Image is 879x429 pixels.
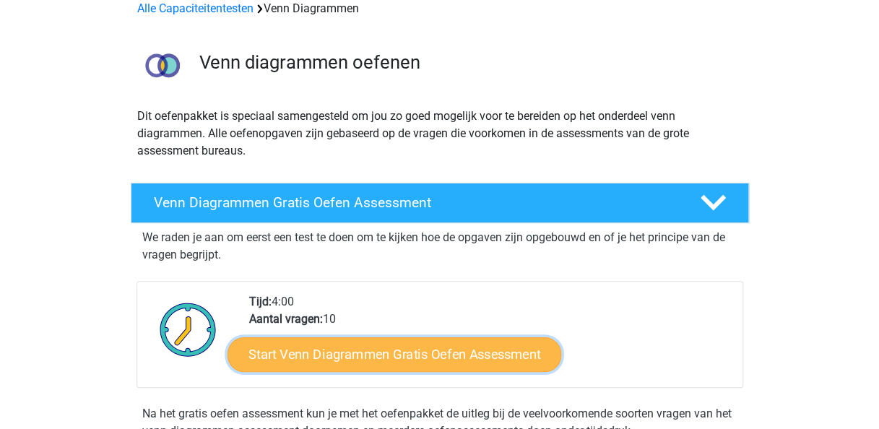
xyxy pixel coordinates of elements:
div: 4:00 10 [238,293,742,387]
b: Tijd: [249,295,272,308]
b: Aantal vragen: [249,312,323,326]
a: Alle Capaciteitentesten [137,1,254,15]
h4: Venn Diagrammen Gratis Oefen Assessment [154,194,677,211]
p: We raden je aan om eerst een test te doen om te kijken hoe de opgaven zijn opgebouwd en of je het... [142,229,737,264]
a: Start Venn Diagrammen Gratis Oefen Assessment [228,337,561,372]
p: Dit oefenpakket is speciaal samengesteld om jou zo goed mogelijk voor te bereiden op het onderdee... [137,108,742,160]
a: Venn Diagrammen Gratis Oefen Assessment [125,183,755,223]
img: Klok [152,293,225,365]
img: venn diagrammen [131,35,193,96]
h3: Venn diagrammen oefenen [199,51,737,74]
